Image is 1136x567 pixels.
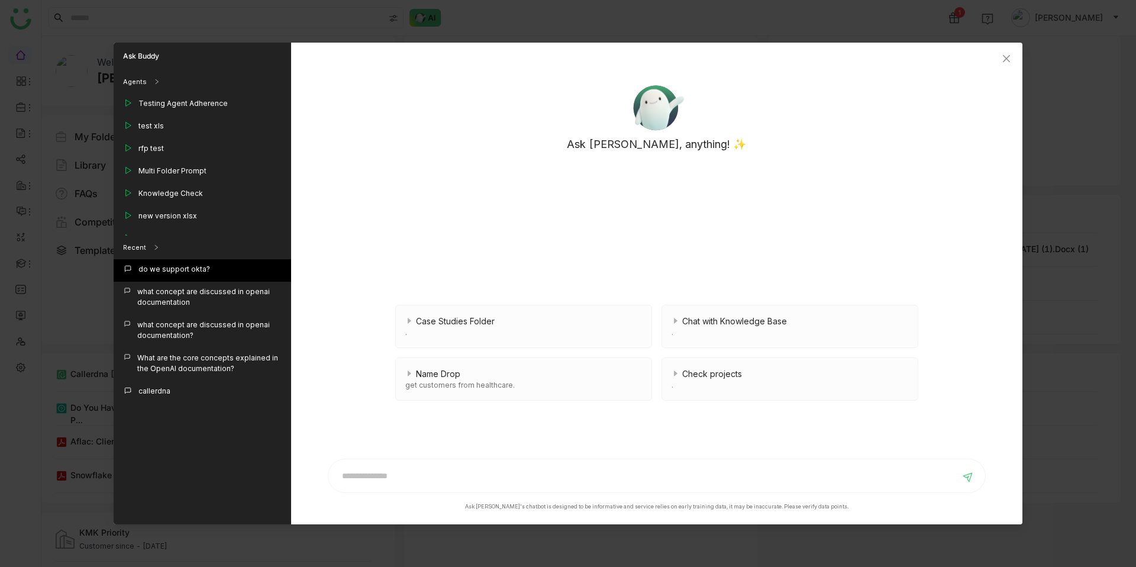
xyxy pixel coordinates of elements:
img: play_outline.svg [123,98,133,108]
div: Recent [123,243,146,253]
div: Multi Folder Prompt [138,166,206,176]
img: callout.svg [123,353,131,361]
div: callerdna [138,386,170,397]
div: Ask [PERSON_NAME]'s chatbot is designed to be informative and service relies on early training da... [465,502,848,511]
span: Check projects [682,368,742,380]
div: Knowledge Check [138,188,203,199]
div: Testing Agent Adherence [138,98,228,109]
span: Case Studies Folder [416,315,495,327]
div: rfp test [138,143,164,154]
div: test xls [138,121,164,131]
img: callout.svg [123,386,133,395]
button: Close [990,43,1022,75]
img: callout.svg [123,320,131,328]
div: Agents [114,70,291,94]
img: play_outline.svg [123,143,133,153]
img: play_outline.svg [123,188,133,198]
div: what concept are discussed in openai documentation? [137,320,282,341]
div: do we support okta? [138,264,210,275]
p: Ask [PERSON_NAME], anything! ✨ [567,136,746,152]
div: What are the core concepts explained in the OpenAI documentation? [137,353,282,374]
div: Ask Buddy [114,43,291,70]
span: Name Drop [416,368,460,380]
div: . [672,327,908,338]
div: what concept are discussed in openai documentation [137,286,282,308]
div: Agents [123,77,147,87]
div: Recent [114,236,291,259]
div: Customers Only [138,233,195,244]
img: play_outline.svg [123,211,133,220]
img: play_outline.svg [123,233,133,243]
img: ask-buddy.svg [627,79,687,136]
div: . [405,327,642,338]
img: play_outline.svg [123,166,133,175]
img: callout.svg [123,286,131,295]
div: get customers from healthcare. [405,380,642,391]
div: . [672,380,908,391]
div: new version xlsx [138,211,197,221]
img: play_outline.svg [123,121,133,130]
span: Chat with Knowledge Base [682,315,787,327]
img: callout.svg [123,264,133,273]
